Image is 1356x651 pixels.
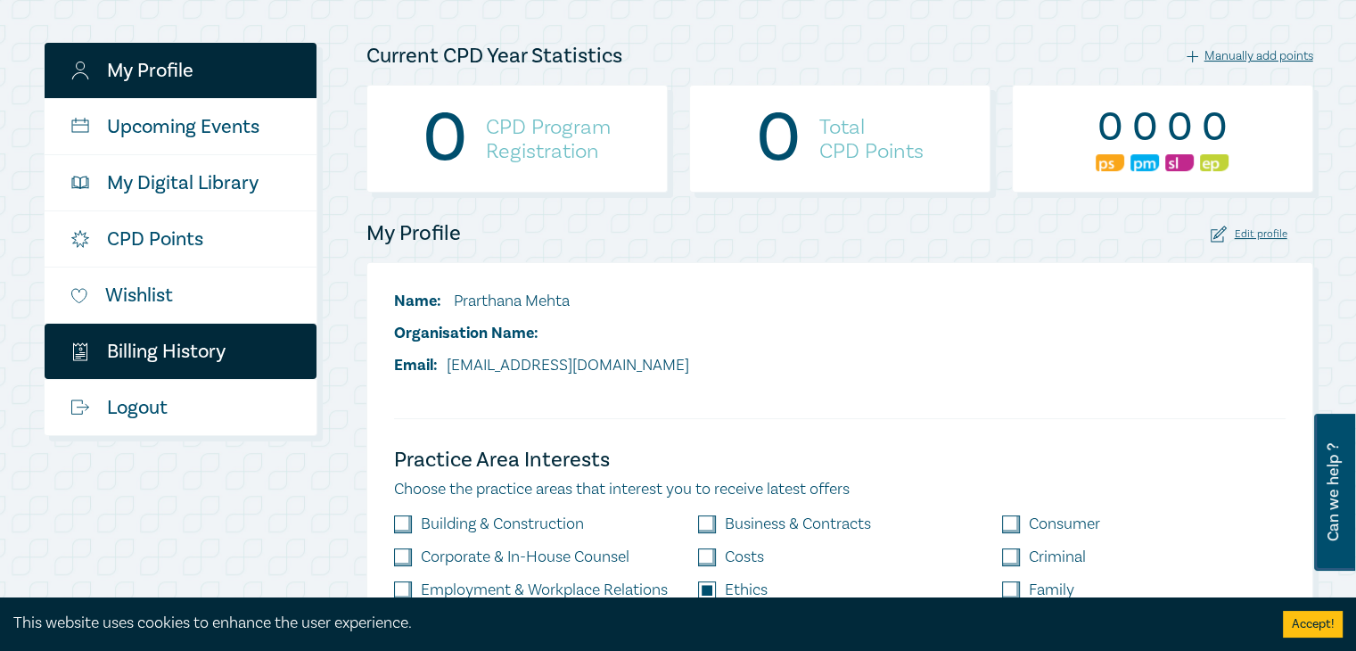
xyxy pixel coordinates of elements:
[394,323,538,343] span: Organisation Name:
[1283,611,1343,638] button: Accept cookies
[1130,154,1159,171] img: Practice Management & Business Skills
[1165,104,1194,151] div: 0
[13,612,1256,635] div: This website uses cookies to enhance the user experience.
[725,515,871,533] label: Business & Contracts
[1165,154,1194,171] img: Substantive Law
[45,380,316,435] a: Logout
[45,155,316,210] a: My Digital Library
[45,324,316,379] a: $Billing History
[421,548,629,566] label: Corporate & In-House Counsel
[394,354,689,377] li: [EMAIL_ADDRESS][DOMAIN_NAME]
[1096,154,1124,171] img: Professional Skills
[725,581,768,599] label: Ethics
[1200,154,1229,171] img: Ethics & Professional Responsibility
[45,211,316,267] a: CPD Points
[394,290,689,313] li: Prarthana Mehta
[1029,548,1086,566] label: Criminal
[421,515,584,533] label: Building & Construction
[1187,48,1313,64] div: Manually add points
[366,219,461,248] h4: My Profile
[725,548,764,566] label: Costs
[756,116,801,162] div: 0
[486,115,611,163] h4: CPD Program Registration
[45,43,316,98] a: My Profile
[1211,226,1287,243] div: Edit profile
[45,99,316,154] a: Upcoming Events
[75,346,78,354] tspan: $
[45,268,316,323] a: Wishlist
[1029,581,1074,599] label: Family
[394,355,438,375] span: Email:
[1325,424,1342,560] span: Can we help ?
[366,42,622,70] h4: Current CPD Year Statistics
[423,116,468,162] div: 0
[421,581,668,599] label: Employment & Workplace Relations
[1130,104,1159,151] div: 0
[1029,515,1100,533] label: Consumer
[1096,104,1124,151] div: 0
[819,115,924,163] h4: Total CPD Points
[394,291,441,311] span: Name:
[394,446,1286,474] h4: Practice Area Interests
[1200,104,1229,151] div: 0
[394,478,1286,501] p: Choose the practice areas that interest you to receive latest offers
